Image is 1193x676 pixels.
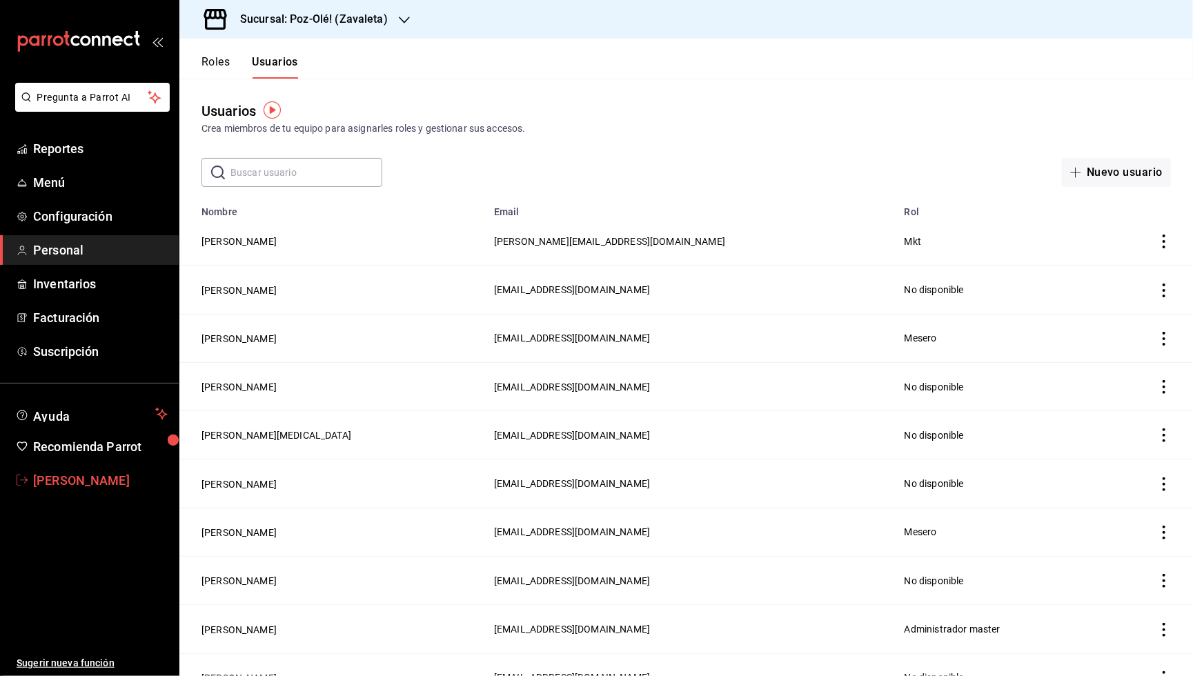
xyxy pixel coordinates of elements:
th: Email [486,198,896,217]
span: Mesero [905,332,937,344]
button: actions [1157,477,1171,491]
button: [PERSON_NAME] [201,477,277,491]
button: [PERSON_NAME] [201,284,277,297]
button: actions [1157,380,1171,394]
span: Pregunta a Parrot AI [37,90,148,105]
span: Inventarios [33,275,168,293]
span: Personal [33,241,168,259]
button: [PERSON_NAME] [201,332,277,346]
button: [PERSON_NAME] [201,526,277,539]
button: actions [1157,574,1171,588]
button: [PERSON_NAME] [201,574,277,588]
button: Roles [201,55,230,79]
button: Usuarios [252,55,298,79]
button: actions [1157,235,1171,248]
span: Recomienda Parrot [33,437,168,456]
input: Buscar usuario [230,159,382,186]
td: No disponible [896,411,1109,459]
td: No disponible [896,557,1109,605]
button: [PERSON_NAME][MEDICAL_DATA] [201,428,351,442]
th: Rol [896,198,1109,217]
button: actions [1157,428,1171,442]
h3: Sucursal: Poz-Olé! (Zavaleta) [229,11,388,28]
span: [PERSON_NAME] [33,471,168,490]
a: Pregunta a Parrot AI [10,100,170,115]
span: [EMAIL_ADDRESS][DOMAIN_NAME] [494,575,650,586]
div: Usuarios [201,101,256,121]
th: Nombre [179,198,486,217]
span: Facturación [33,308,168,327]
span: Sugerir nueva función [17,656,168,670]
td: No disponible [896,266,1109,314]
span: Mkt [905,236,921,247]
span: [PERSON_NAME][EMAIL_ADDRESS][DOMAIN_NAME] [494,236,725,247]
button: [PERSON_NAME] [201,623,277,637]
button: actions [1157,332,1171,346]
span: Mesero [905,526,937,537]
span: Suscripción [33,342,168,361]
span: [EMAIL_ADDRESS][DOMAIN_NAME] [494,624,650,635]
button: open_drawer_menu [152,36,163,47]
span: Ayuda [33,406,150,422]
div: navigation tabs [201,55,298,79]
button: Nuevo usuario [1062,158,1171,187]
div: Crea miembros de tu equipo para asignarles roles y gestionar sus accesos. [201,121,1171,136]
img: Tooltip marker [264,101,281,119]
span: [EMAIL_ADDRESS][DOMAIN_NAME] [494,381,650,392]
span: [EMAIL_ADDRESS][DOMAIN_NAME] [494,332,650,344]
td: No disponible [896,362,1109,410]
button: actions [1157,284,1171,297]
span: Configuración [33,207,168,226]
button: Pregunta a Parrot AI [15,83,170,112]
span: [EMAIL_ADDRESS][DOMAIN_NAME] [494,284,650,295]
button: [PERSON_NAME] [201,380,277,394]
td: No disponible [896,459,1109,508]
span: [EMAIL_ADDRESS][DOMAIN_NAME] [494,430,650,441]
span: [EMAIL_ADDRESS][DOMAIN_NAME] [494,478,650,489]
button: [PERSON_NAME] [201,235,277,248]
button: actions [1157,623,1171,637]
span: Reportes [33,139,168,158]
span: Menú [33,173,168,192]
span: [EMAIL_ADDRESS][DOMAIN_NAME] [494,526,650,537]
span: Administrador master [905,624,1000,635]
button: actions [1157,526,1171,539]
